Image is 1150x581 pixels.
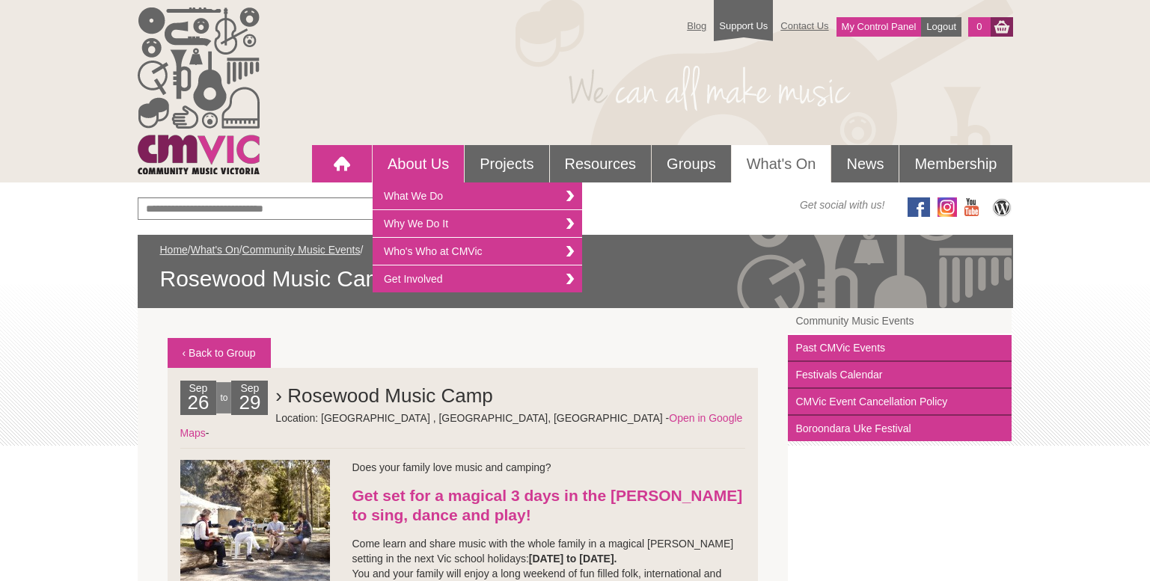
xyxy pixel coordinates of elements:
a: Groups [652,145,731,182]
div: Sep [180,381,217,415]
a: Logout [921,17,961,37]
span: Get social with us! [800,197,885,212]
a: Home [160,244,188,256]
a: Membership [899,145,1012,182]
a: Past CMVic Events [788,335,1012,362]
img: CMVic Blog [991,197,1013,217]
h2: 29 [235,396,264,415]
a: Boroondara Uke Festival [788,416,1012,441]
a: Contact Us [773,13,836,39]
a: Community Music Events [242,244,361,256]
h2: 26 [184,396,213,415]
h2: › Rosewood Music Camp [275,381,745,411]
a: Get Involved [373,265,582,292]
div: Sep [231,381,268,415]
a: What We Do [373,182,582,210]
a: 0 [968,17,990,37]
a: What's On [732,145,831,182]
a: About Us [373,145,464,182]
img: icon-instagram.png [938,197,957,217]
a: Who's Who at CMVic [373,238,582,265]
p: Does your family love music and camping? [180,460,746,475]
strong: [DATE] to [DATE]. [529,553,617,565]
a: News [831,145,899,182]
a: Why We Do It [373,210,582,238]
h3: Get set for a magical 3 days in the [PERSON_NAME] to sing, dance and play! [180,486,746,525]
a: Resources [550,145,652,182]
a: Blog [679,13,714,39]
span: Rosewood Music Camp [160,265,991,293]
a: CMVic Event Cancellation Policy [788,389,1012,416]
a: Community Music Events [788,308,1012,335]
a: Projects [465,145,548,182]
div: to [216,382,231,414]
div: / / / [160,242,991,293]
a: ‹ Back to Group [168,338,271,368]
a: What's On [191,244,239,256]
a: My Control Panel [836,17,922,37]
a: Festivals Calendar [788,362,1012,389]
img: cmvic_logo.png [138,7,260,174]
